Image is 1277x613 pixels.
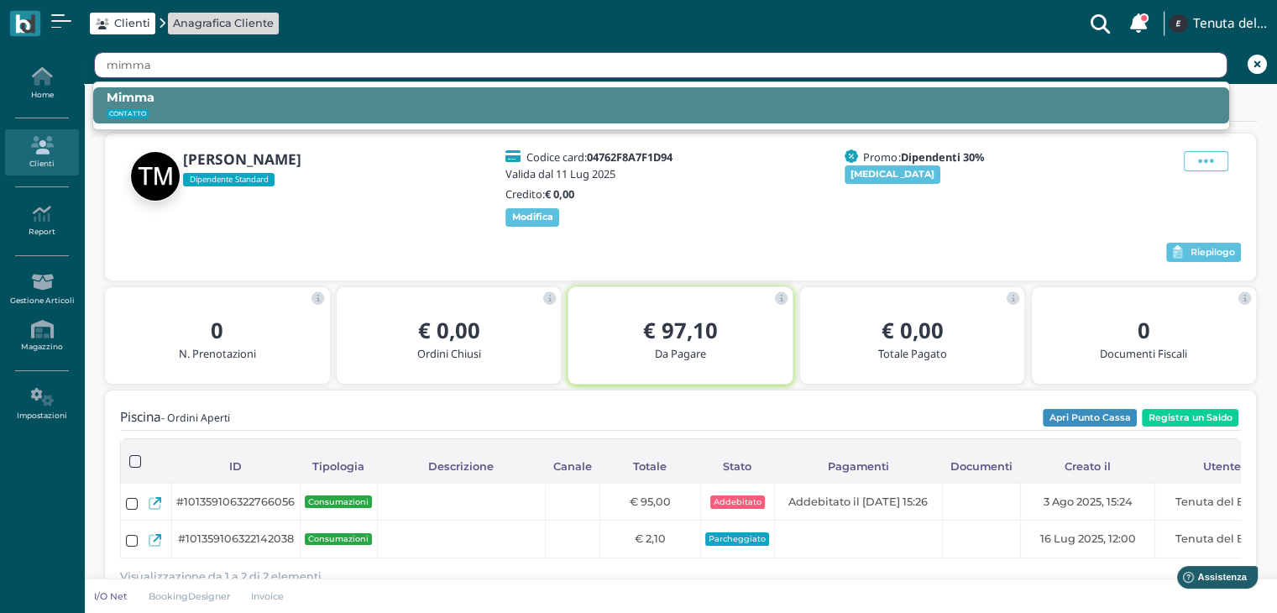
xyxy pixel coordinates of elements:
h4: Tenuta del Barco [1193,17,1267,31]
div: Pagamenti [774,450,942,482]
b: € 0,00 [881,316,943,345]
span: Consumazioni [305,495,372,507]
b: € 0,00 [418,316,480,345]
a: ... Tenuta del Barco [1166,3,1267,44]
span: Dipendente Standard [183,173,275,186]
img: ... [1169,14,1187,33]
iframe: Help widget launcher [1158,561,1263,599]
span: € 2,10 [635,531,666,547]
div: Totale [599,450,700,482]
div: Creato il [1020,450,1154,482]
h5: Valida dal 11 Lug 2025 [505,168,682,180]
div: Stato [700,450,774,482]
h5: Totale Pagato [814,348,1012,359]
span: € 95,00 [630,494,671,510]
h5: Documenti Fiscali [1045,348,1243,359]
b: [PERSON_NAME] [183,149,301,169]
b: Dipendenti 30% [900,149,984,165]
span: Clienti [114,15,150,31]
span: Addebitato il [DATE] 15:26 [788,494,928,510]
h5: Ordini Chiusi [350,348,548,359]
div: ID [171,450,300,482]
a: BookingDesigner [138,589,241,603]
span: #101359106322142038 [178,531,294,547]
span: Riepilogo [1191,247,1235,259]
span: Consumazioni [305,533,372,545]
button: Apri Punto Cassa [1043,409,1137,427]
a: Clienti [96,15,150,31]
span: Tenuta del Barco [1175,494,1269,510]
div: Canale [545,450,599,482]
img: logo [15,14,34,34]
b: € 0,00 [545,186,574,202]
h5: Da Pagare [582,348,780,359]
a: Anagrafica Cliente [173,15,274,31]
h5: N. Prenotazioni [118,348,317,359]
button: Registra un Saldo [1142,409,1238,427]
span: Visualizzazione da 1 a 2 di 2 elementi [120,565,322,588]
a: Clienti [5,129,78,176]
a: Impostazioni [5,381,78,427]
span: Assistenza [50,13,111,26]
button: Riepilogo [1166,243,1241,263]
b: 04762F8A7F1D94 [586,149,672,165]
a: Report [5,198,78,244]
a: Home [5,60,78,107]
b: [MEDICAL_DATA] [850,168,934,180]
h5: Codice card: [526,151,672,163]
b: Modifica [511,211,552,223]
span: 3 Ago 2025, 15:24 [1043,494,1132,510]
small: - Ordini Aperti [161,411,230,425]
img: TILDE MARRA [130,151,181,202]
a: Magazzino [5,313,78,359]
div: Descrizione [377,450,545,482]
a: Gestione Articoli [5,266,78,312]
span: 16 Lug 2025, 12:00 [1039,531,1135,547]
input: Search... [94,52,1227,78]
b: € 97,10 [643,316,718,345]
span: #101359106322766056 [176,494,295,510]
div: Tipologia [300,450,377,482]
h5: Credito: [505,188,682,200]
p: I/O Net [94,589,128,603]
span: Addebitato [710,495,765,509]
div: Documenti [942,450,1020,482]
h5: Promo: [863,151,984,163]
a: Invoice [241,589,296,603]
span: Parcheggiato [705,532,769,546]
b: 0 [1138,316,1150,345]
b: 0 [211,316,223,345]
h4: Piscina [120,411,230,425]
span: Tenuta del Barco [1175,531,1269,547]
